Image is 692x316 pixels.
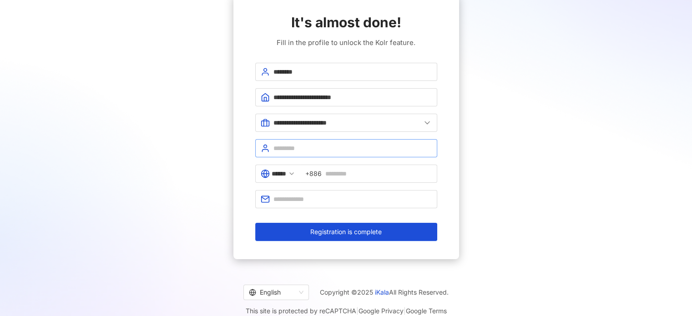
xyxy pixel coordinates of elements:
[255,223,437,241] button: Registration is complete
[291,13,401,32] span: It's almost done!
[310,228,382,236] span: Registration is complete
[277,37,415,48] span: Fill in the profile to unlock the Kolr feature.
[359,307,404,315] a: Google Privacy
[406,307,447,315] a: Google Terms
[249,285,295,300] div: English
[404,307,406,315] span: |
[375,288,389,296] a: iKala
[356,307,359,315] span: |
[305,169,322,179] span: +886
[320,287,449,298] span: Copyright © 2025 All Rights Reserved.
